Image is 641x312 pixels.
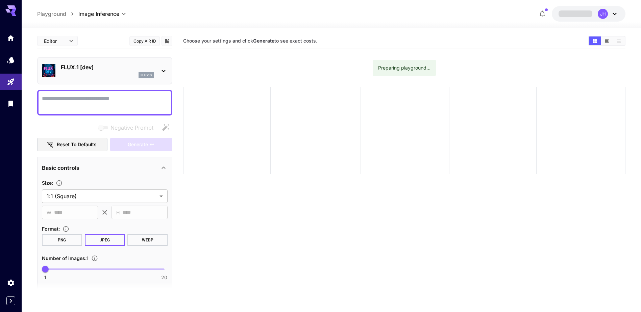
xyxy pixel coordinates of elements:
[37,138,107,152] button: Reset to defaults
[53,180,65,186] button: Adjust the dimensions of the generated image by specifying its width and height in pixels, or sel...
[588,36,625,46] div: Show images in grid viewShow images in video viewShow images in list view
[253,38,274,44] b: Generate
[42,180,53,186] span: Size :
[42,160,168,176] div: Basic controls
[110,124,153,132] span: Negative Prompt
[7,99,15,108] div: Library
[42,60,168,81] div: FLUX.1 [dev]flux1d
[89,255,101,262] button: Specify how many images to generate in a single request. Each image generation will be charged se...
[601,36,613,45] button: Show images in video view
[60,226,72,232] button: Choose the file format for the output image.
[589,36,601,45] button: Show images in grid view
[183,38,317,44] span: Choose your settings and click to see exact costs.
[129,36,160,46] button: Copy AIR ID
[44,274,46,281] span: 1
[42,226,60,232] span: Format :
[85,234,125,246] button: JPEG
[37,10,78,18] nav: breadcrumb
[42,234,82,246] button: PNG
[598,9,608,19] div: JH
[47,192,157,200] span: 1:1 (Square)
[42,255,89,261] span: Number of images : 1
[116,209,120,216] span: H
[61,63,154,71] p: FLUX.1 [dev]
[7,34,15,42] div: Home
[44,37,65,45] span: Editor
[552,6,625,22] button: JH
[78,10,119,18] span: Image Inference
[613,36,625,45] button: Show images in list view
[141,73,152,78] p: flux1d
[6,296,15,305] button: Expand sidebar
[47,209,51,216] span: W
[7,56,15,64] div: Models
[378,62,430,74] div: Preparing playground...
[7,279,15,287] div: Settings
[7,78,15,86] div: Playground
[161,274,167,281] span: 20
[164,37,170,45] button: Add to library
[42,164,79,172] p: Basic controls
[37,10,66,18] a: Playground
[127,234,168,246] button: WEBP
[97,123,159,132] span: Negative prompts are not compatible with the selected model.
